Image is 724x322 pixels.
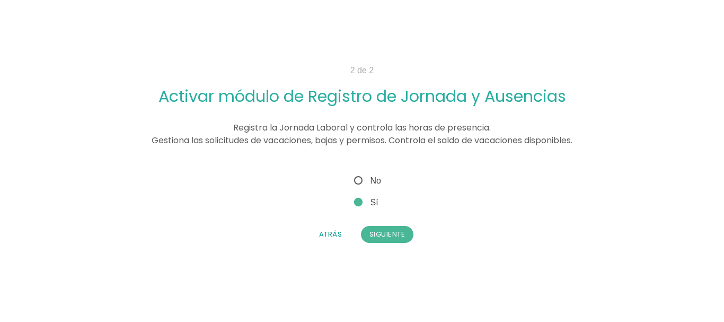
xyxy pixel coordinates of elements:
[352,196,378,209] span: Sí
[152,121,572,146] span: Registra la Jornada Laboral y controla las horas de presencia. Gestiona las solicitudes de vacaci...
[311,226,351,243] button: Atrás
[109,64,615,77] p: 2 de 2
[109,88,615,105] h2: Activar módulo de Registro de Jornada y Ausencias
[352,174,381,187] span: No
[361,226,414,243] button: Siguiente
